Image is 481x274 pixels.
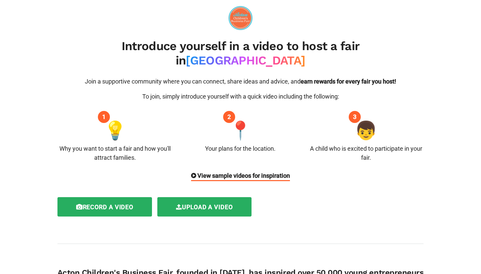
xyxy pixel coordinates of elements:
[228,6,253,30] img: logo-09e7f61fd0461591446672a45e28a4aa4e3f772ea81a4ddf9c7371a8bcc222a1.png
[104,117,126,144] span: 💡
[157,197,252,217] label: Upload a video
[57,197,152,217] label: Record a video
[57,39,424,68] h2: Introduce yourself in a video to host a fair in
[223,111,235,123] div: 2
[98,111,110,123] div: 1
[355,117,377,144] span: 👦
[186,53,305,67] span: [GEOGRAPHIC_DATA]
[205,144,276,153] div: Your plans for the location.
[57,92,424,101] p: To join, simply introduce yourself with a quick video including the following:
[57,77,424,86] p: Join a supportive community where you can connect, share ideas and advice, and
[308,144,424,162] div: A child who is excited to participate in your fair.
[57,144,173,162] div: Why you want to start a fair and how you'll attract families.
[191,171,290,181] div: View sample videos for inspiration
[229,117,252,144] span: 📍
[301,78,396,85] span: earn rewards for every fair you host!
[349,111,361,123] div: 3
